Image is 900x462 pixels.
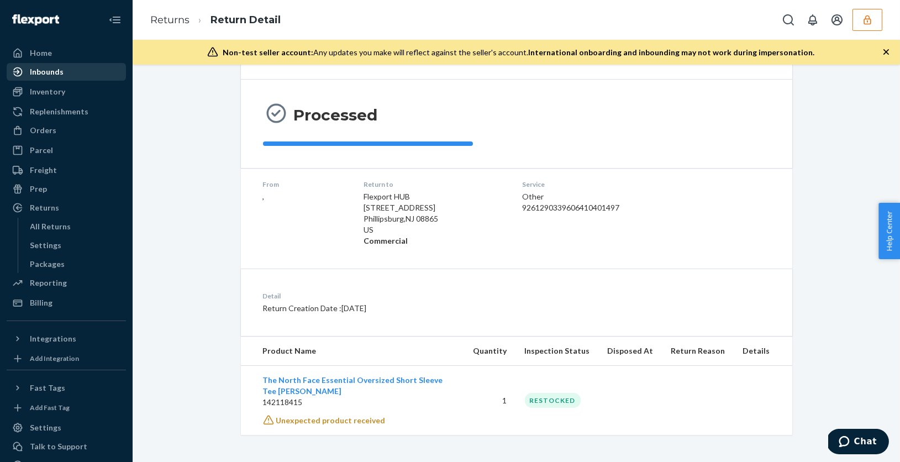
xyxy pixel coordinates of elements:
iframe: Opens a widget where you can chat to one of our agents [828,429,889,456]
dt: Service [522,180,686,189]
a: Inbounds [7,63,126,81]
th: Details [734,337,792,366]
h3: Processed [294,105,378,125]
div: Settings [30,240,62,251]
div: Integrations [30,333,76,344]
strong: Commercial [364,236,408,245]
dt: Detail [263,291,569,301]
th: Disposed At [599,337,662,366]
div: Fast Tags [30,382,65,393]
a: Reporting [7,274,126,292]
div: Inbounds [30,66,64,77]
div: Add Fast Tag [30,403,70,412]
p: [STREET_ADDRESS] [364,202,504,213]
p: Phillipsburg , NJ 08865 [364,213,504,224]
a: Freight [7,161,126,179]
a: Settings [25,237,127,254]
a: Replenishments [7,103,126,120]
button: Fast Tags [7,379,126,397]
div: Reporting [30,277,67,288]
button: Help Center [878,203,900,259]
img: Flexport logo [12,14,59,25]
span: International onboarding and inbounding may not work during impersonation. [528,48,814,57]
a: Add Integration [7,352,126,365]
div: Returns [30,202,59,213]
div: Packages [30,259,65,270]
button: Open account menu [826,9,848,31]
a: Return Detail [210,14,281,26]
button: Talk to Support [7,438,126,455]
div: RESTOCKED [525,393,581,408]
span: Unexpected product received [276,416,386,425]
a: Home [7,44,126,62]
div: Prep [30,183,47,195]
div: All Returns [30,221,71,232]
span: Other [522,192,544,201]
a: Inventory [7,83,126,101]
p: Return Creation Date : [DATE] [263,303,569,314]
a: Billing [7,294,126,312]
button: Close Navigation [104,9,126,31]
span: , [263,192,265,201]
p: 142118415 [263,397,456,408]
td: 1 [465,366,516,435]
div: Any updates you make will reflect against the seller's account. [223,47,814,58]
div: Talk to Support [30,441,87,452]
a: Returns [7,199,126,217]
div: Replenishments [30,106,88,117]
th: Quantity [465,337,516,366]
div: Freight [30,165,57,176]
button: Integrations [7,330,126,348]
div: Add Integration [30,354,79,363]
ol: breadcrumbs [141,4,290,36]
th: Return Reason [662,337,734,366]
a: Packages [25,255,127,273]
a: Add Fast Tag [7,401,126,414]
a: All Returns [25,218,127,235]
a: Settings [7,419,126,437]
a: Prep [7,180,126,198]
button: Open Search Box [777,9,799,31]
span: Non-test seller account: [223,48,313,57]
a: Orders [7,122,126,139]
a: The North Face Essential Oversized Short Sleeve Tee [PERSON_NAME] [263,375,443,396]
dt: From [263,180,346,189]
th: Product Name [241,337,465,366]
th: Inspection Status [516,337,599,366]
div: Parcel [30,145,53,156]
div: Settings [30,422,61,433]
div: Orders [30,125,56,136]
dt: Return to [364,180,504,189]
a: Parcel [7,141,126,159]
div: Billing [30,297,52,308]
button: Open notifications [802,9,824,31]
p: US [364,224,504,235]
p: Flexport HUB [364,191,504,202]
div: 9261290339606410401497 [522,202,686,213]
a: Returns [150,14,190,26]
div: Home [30,48,52,59]
div: Inventory [30,86,65,97]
